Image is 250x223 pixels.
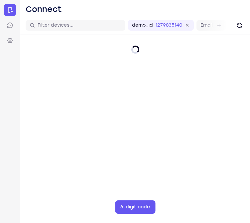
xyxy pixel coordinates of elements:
a: Connect [4,4,16,16]
a: Sessions [4,19,16,31]
button: 6-digit code [115,200,155,214]
label: Email [200,22,212,29]
label: demo_id [132,22,153,29]
a: Settings [4,35,16,47]
button: Refresh [234,20,245,31]
input: Filter devices... [38,22,121,29]
h1: Connect [26,4,62,15]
